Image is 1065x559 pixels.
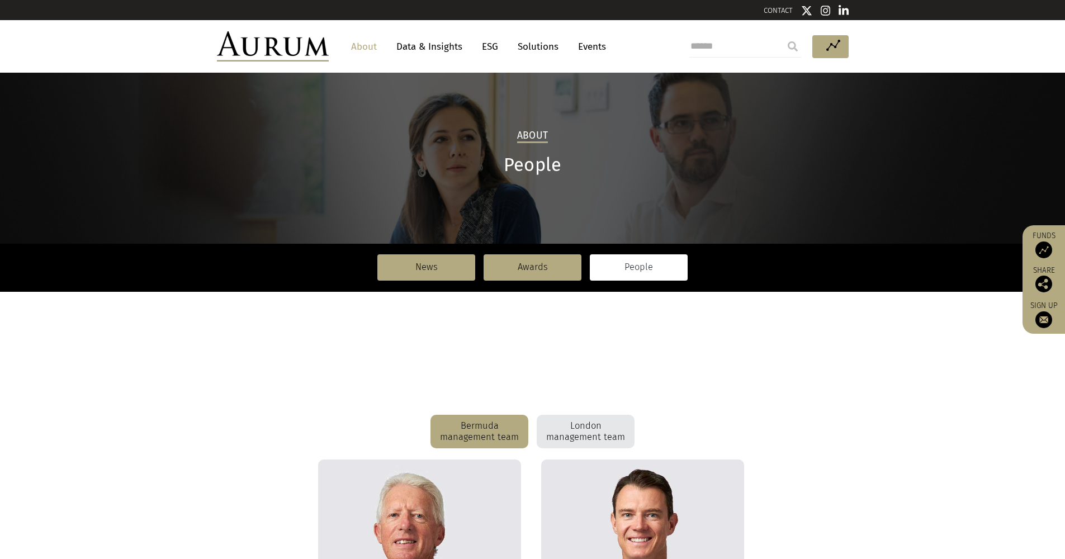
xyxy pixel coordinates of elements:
[476,36,504,57] a: ESG
[484,254,581,280] a: Awards
[801,5,812,16] img: Twitter icon
[1028,231,1059,258] a: Funds
[430,415,528,448] div: Bermuda management team
[1035,241,1052,258] img: Access Funds
[839,5,849,16] img: Linkedin icon
[391,36,468,57] a: Data & Insights
[345,36,382,57] a: About
[782,35,804,58] input: Submit
[217,154,849,176] h1: People
[1028,301,1059,328] a: Sign up
[821,5,831,16] img: Instagram icon
[537,415,635,448] div: London management team
[1035,311,1052,328] img: Sign up to our newsletter
[517,130,548,143] h2: About
[572,36,606,57] a: Events
[590,254,688,280] a: People
[512,36,564,57] a: Solutions
[1035,276,1052,292] img: Share this post
[217,31,329,61] img: Aurum
[377,254,475,280] a: News
[1028,267,1059,292] div: Share
[764,6,793,15] a: CONTACT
